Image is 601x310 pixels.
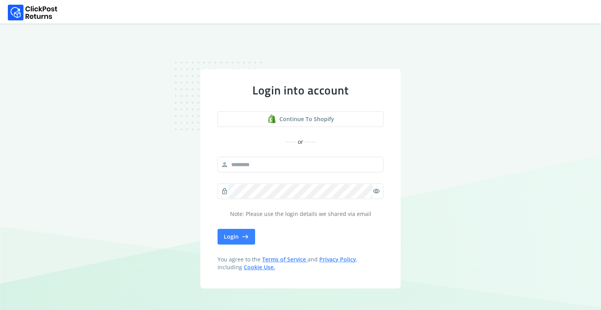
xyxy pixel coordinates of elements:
a: shopify logoContinue to shopify [218,111,383,127]
span: lock [221,186,228,197]
span: person [221,159,228,170]
button: Continue to shopify [218,111,383,127]
a: Cookie Use. [244,263,275,271]
img: Logo [8,5,58,20]
span: visibility [373,186,380,197]
span: Continue to shopify [279,115,334,123]
span: You agree to the and , including [218,256,383,271]
a: Privacy Policy [319,256,356,263]
span: east [242,231,249,242]
div: or [218,138,383,146]
a: Terms of Service [262,256,308,263]
button: Login east [218,229,255,245]
img: shopify logo [267,114,276,123]
p: Note: Please use the login details we shared via email [218,210,383,218]
div: Login into account [218,83,383,97]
